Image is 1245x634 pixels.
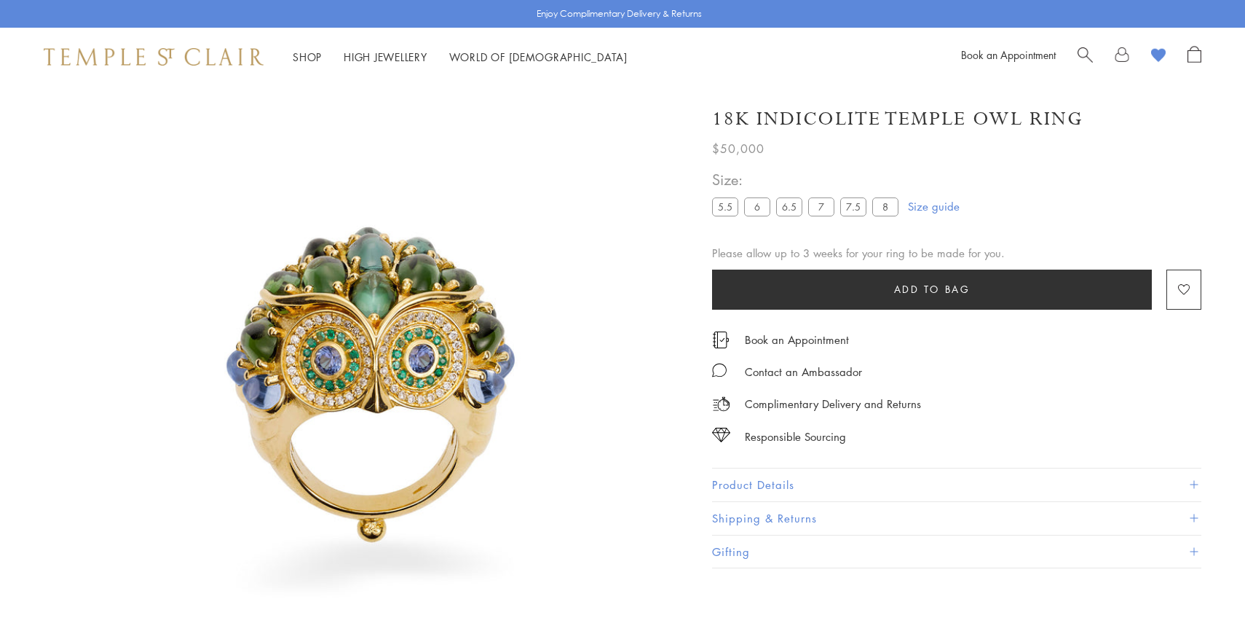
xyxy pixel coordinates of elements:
div: Contact an Ambassador [745,363,862,381]
a: Book an Appointment [961,47,1056,62]
label: 6 [744,197,770,216]
img: icon_delivery.svg [712,395,730,413]
img: Temple St. Clair [44,48,264,66]
label: 7.5 [840,197,866,216]
label: 6.5 [776,197,802,216]
a: Open Shopping Bag [1187,46,1201,68]
a: Book an Appointment [745,332,849,348]
label: 8 [872,197,898,216]
p: Complimentary Delivery and Returns [745,395,921,413]
label: 5.5 [712,197,738,216]
button: Add to bag [712,270,1152,310]
a: View Wishlist [1151,46,1166,68]
a: Search [1078,46,1093,68]
a: ShopShop [293,50,322,64]
button: Product Details [712,469,1201,501]
img: icon_sourcing.svg [712,428,730,442]
a: High JewelleryHigh Jewellery [344,50,427,64]
span: Size: [712,168,904,192]
div: Responsible Sourcing [745,428,846,446]
span: Add to bag [894,281,971,297]
a: World of [DEMOGRAPHIC_DATA]World of [DEMOGRAPHIC_DATA] [449,50,628,64]
p: Enjoy Complimentary Delivery & Returns [537,7,702,21]
a: Size guide [908,199,960,214]
h1: 18K Indicolite Temple Owl Ring [712,106,1083,132]
button: Shipping & Returns [712,502,1201,535]
img: icon_appointment.svg [712,332,730,348]
img: MessageIcon-01_2.svg [712,363,727,377]
button: Gifting [712,536,1201,568]
nav: Main navigation [293,48,628,66]
label: 7 [808,197,834,216]
span: $50,000 [712,139,764,158]
div: Please allow up to 3 weeks for your ring to be made for you. [712,244,1201,262]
